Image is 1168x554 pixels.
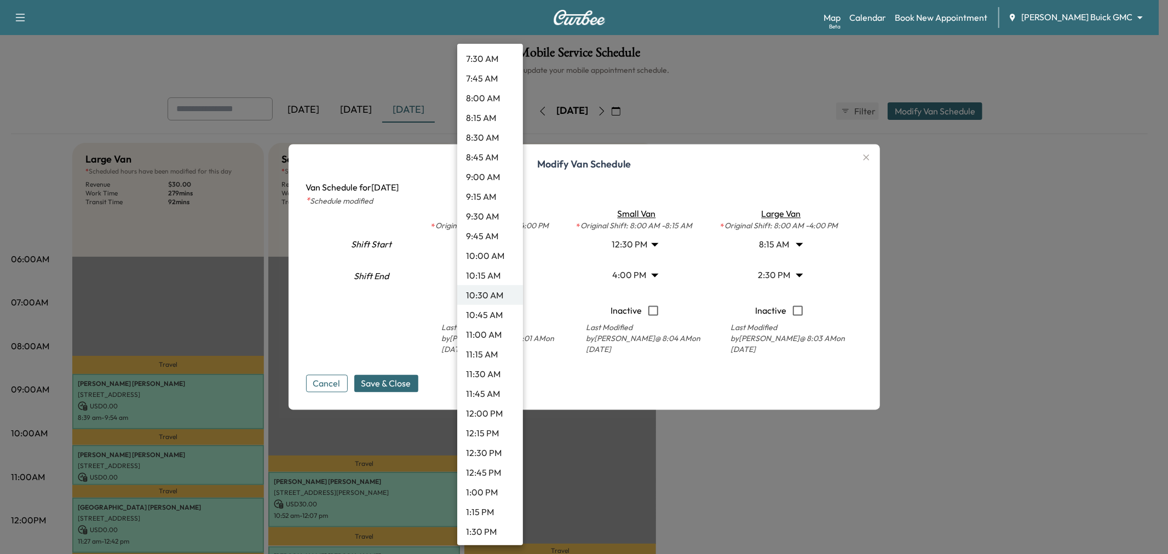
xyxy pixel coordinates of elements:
[457,403,523,423] li: 12:00 PM
[457,246,523,266] li: 10:00 AM
[457,522,523,541] li: 1:30 PM
[457,108,523,128] li: 8:15 AM
[457,187,523,206] li: 9:15 AM
[457,364,523,384] li: 11:30 AM
[457,423,523,443] li: 12:15 PM
[457,463,523,482] li: 12:45 PM
[457,443,523,463] li: 12:30 PM
[457,344,523,364] li: 11:15 AM
[457,49,523,68] li: 7:30 AM
[457,147,523,167] li: 8:45 AM
[457,384,523,403] li: 11:45 AM
[457,128,523,147] li: 8:30 AM
[457,325,523,344] li: 11:00 AM
[457,266,523,285] li: 10:15 AM
[457,482,523,502] li: 1:00 PM
[457,88,523,108] li: 8:00 AM
[457,68,523,88] li: 7:45 AM
[457,285,523,305] li: 10:30 AM
[457,167,523,187] li: 9:00 AM
[457,206,523,226] li: 9:30 AM
[457,226,523,246] li: 9:45 AM
[457,305,523,325] li: 10:45 AM
[457,502,523,522] li: 1:15 PM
